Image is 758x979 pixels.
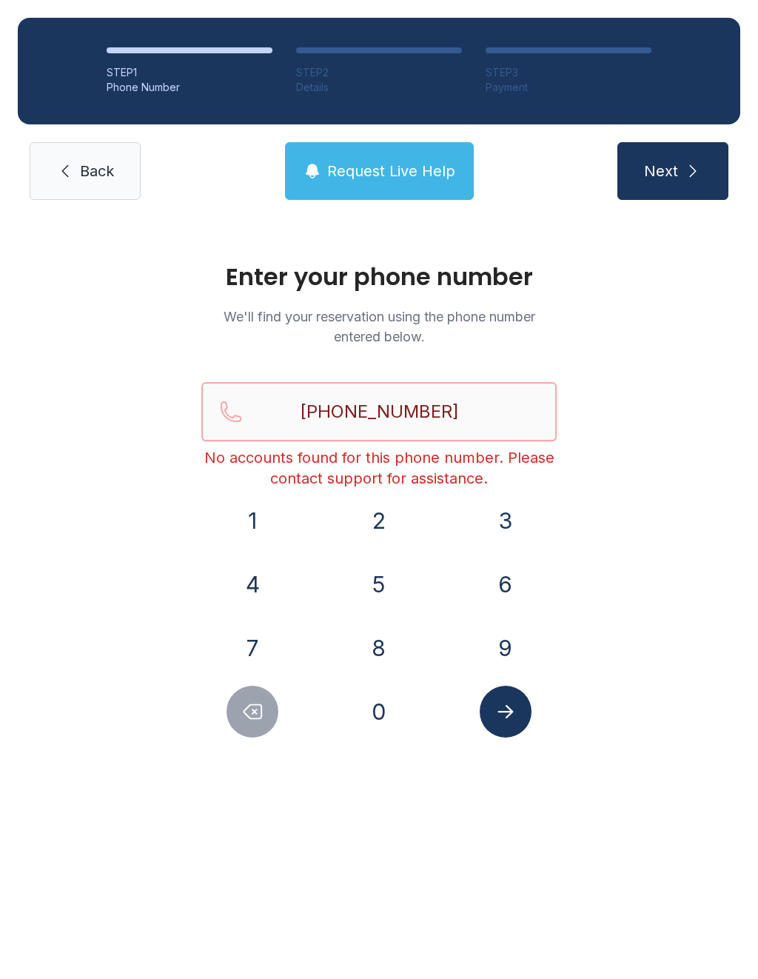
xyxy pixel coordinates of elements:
[486,80,651,95] div: Payment
[201,447,557,489] div: No accounts found for this phone number. Please contact support for assistance.
[227,495,278,547] button: 1
[480,558,531,610] button: 6
[227,622,278,674] button: 7
[296,65,462,80] div: STEP 2
[107,80,272,95] div: Phone Number
[201,265,557,289] h1: Enter your phone number
[480,495,531,547] button: 3
[227,686,278,738] button: Delete number
[486,65,651,80] div: STEP 3
[201,382,557,441] input: Reservation phone number
[327,161,455,181] span: Request Live Help
[353,558,405,610] button: 5
[80,161,114,181] span: Back
[353,495,405,547] button: 2
[296,80,462,95] div: Details
[644,161,678,181] span: Next
[480,622,531,674] button: 9
[201,307,557,347] p: We'll find your reservation using the phone number entered below.
[480,686,531,738] button: Submit lookup form
[227,558,278,610] button: 4
[353,622,405,674] button: 8
[353,686,405,738] button: 0
[107,65,272,80] div: STEP 1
